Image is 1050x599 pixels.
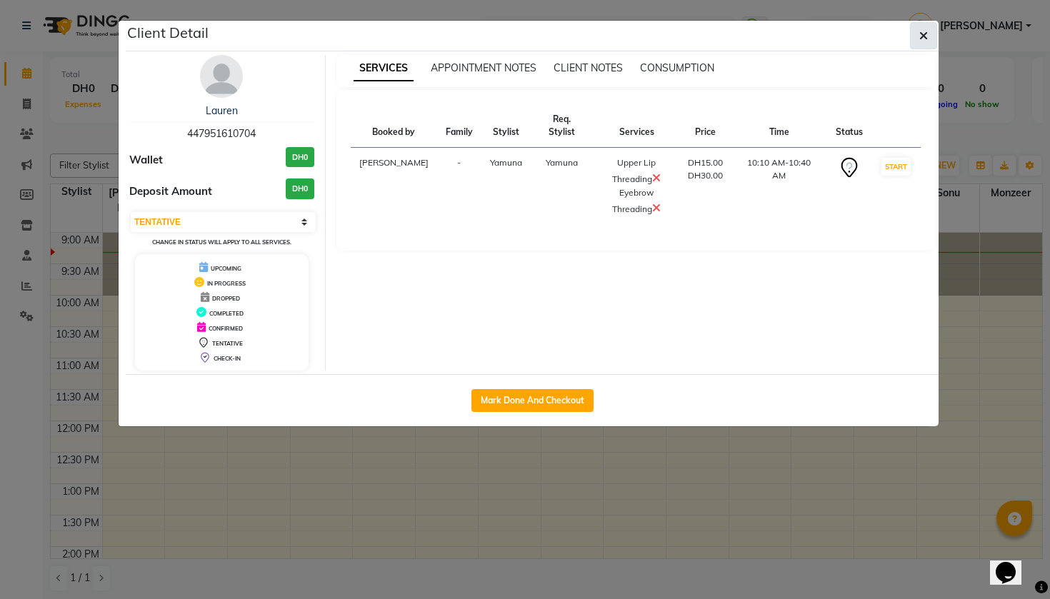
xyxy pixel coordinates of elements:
[152,238,291,246] small: Change in status will apply to all services.
[437,104,481,148] th: Family
[990,542,1036,585] iframe: chat widget
[129,152,163,168] span: Wallet
[554,61,623,74] span: CLIENT NOTES
[481,104,531,148] th: Stylist
[490,157,522,168] span: Yamuna
[431,61,536,74] span: APPOINTMENT NOTES
[594,104,679,148] th: Services
[546,157,578,168] span: Yamuna
[187,127,256,140] span: 447951610704
[531,104,594,148] th: Req. Stylist
[212,340,243,347] span: TENTATIVE
[129,183,212,200] span: Deposit Amount
[471,389,594,412] button: Mark Done And Checkout
[679,104,731,148] th: Price
[286,147,314,168] h3: DH0
[602,156,671,186] div: Upper Lip Threading
[688,169,723,182] div: DH30.00
[731,148,827,226] td: 10:10 AM-10:40 AM
[881,158,911,176] button: START
[602,186,671,216] div: Eyebrow Threading
[206,104,238,117] a: Lauren
[731,104,827,148] th: Time
[211,265,241,272] span: UPCOMING
[640,61,714,74] span: CONSUMPTION
[286,178,314,199] h3: DH0
[354,56,414,81] span: SERVICES
[351,148,437,226] td: [PERSON_NAME]
[688,156,723,169] div: DH15.00
[351,104,437,148] th: Booked by
[127,22,209,44] h5: Client Detail
[437,148,481,226] td: -
[212,295,240,302] span: DROPPED
[209,310,244,317] span: COMPLETED
[209,325,243,332] span: CONFIRMED
[200,55,243,98] img: avatar
[214,355,241,362] span: CHECK-IN
[827,104,871,148] th: Status
[207,280,246,287] span: IN PROGRESS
